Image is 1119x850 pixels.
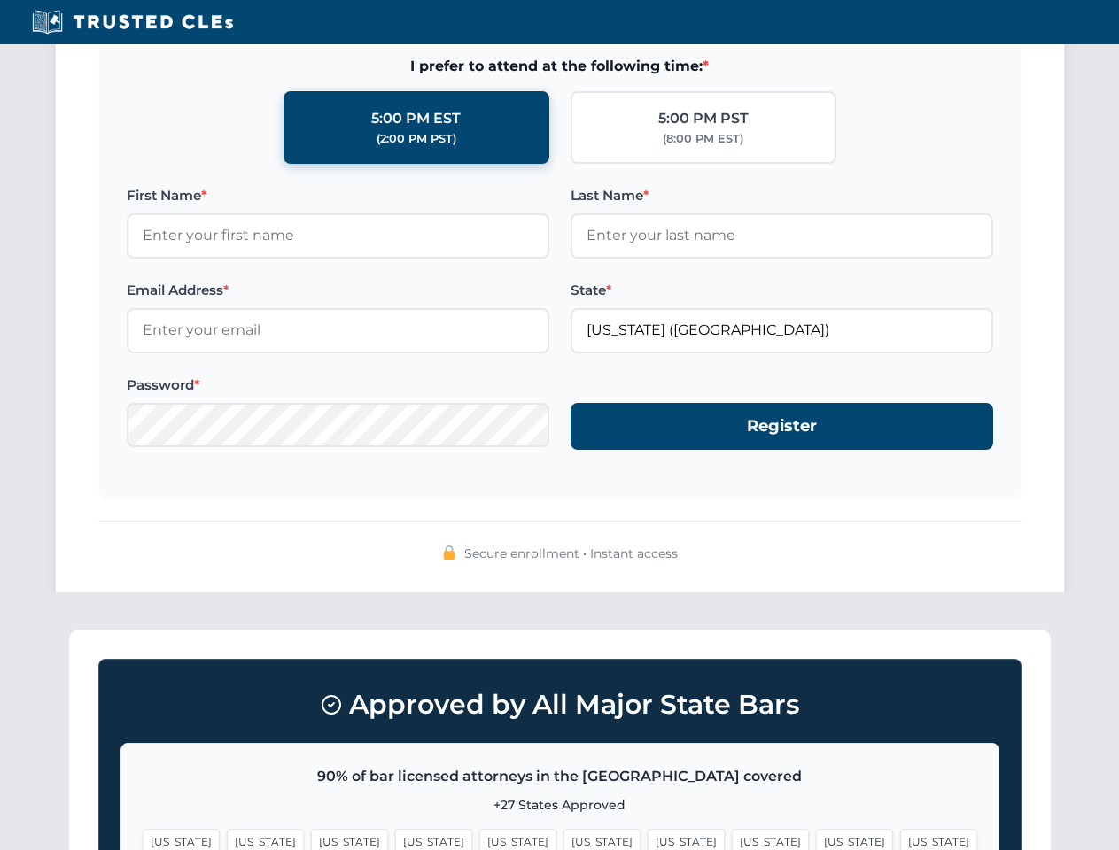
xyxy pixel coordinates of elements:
[377,130,456,148] div: (2:00 PM PST)
[27,9,238,35] img: Trusted CLEs
[571,185,993,206] label: Last Name
[571,403,993,450] button: Register
[127,55,993,78] span: I prefer to attend at the following time:
[120,681,999,729] h3: Approved by All Major State Bars
[464,544,678,563] span: Secure enrollment • Instant access
[571,280,993,301] label: State
[663,130,743,148] div: (8:00 PM EST)
[127,280,549,301] label: Email Address
[127,308,549,352] input: Enter your email
[127,185,549,206] label: First Name
[371,107,461,130] div: 5:00 PM EST
[442,545,456,560] img: 🔒
[143,795,977,815] p: +27 States Approved
[571,213,993,258] input: Enter your last name
[571,308,993,352] input: Florida (FL)
[143,765,977,788] p: 90% of bar licensed attorneys in the [GEOGRAPHIC_DATA] covered
[127,375,549,396] label: Password
[127,213,549,258] input: Enter your first name
[658,107,749,130] div: 5:00 PM PST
